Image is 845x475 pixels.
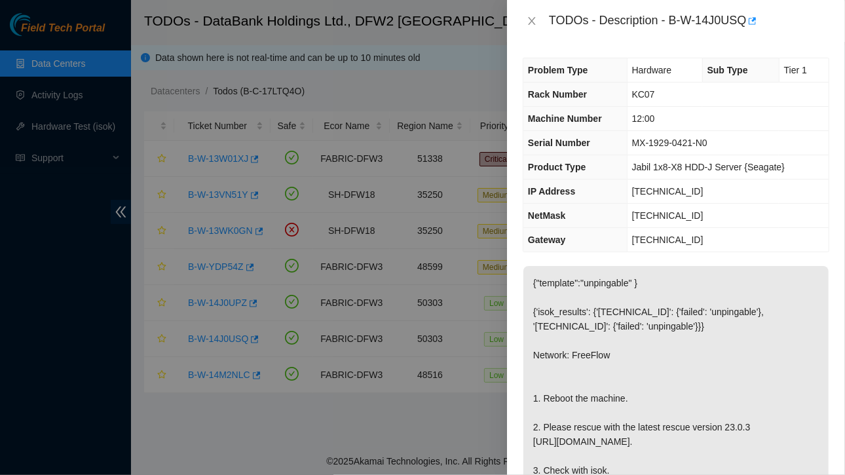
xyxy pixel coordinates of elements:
span: 12:00 [632,113,655,124]
span: MX-1929-0421-N0 [632,138,707,148]
span: NetMask [528,210,566,221]
span: Hardware [632,65,672,75]
span: Serial Number [528,138,590,148]
span: Sub Type [707,65,748,75]
span: [TECHNICAL_ID] [632,210,704,221]
span: Problem Type [528,65,588,75]
div: TODOs - Description - B-W-14J0USQ [549,10,829,31]
span: Machine Number [528,113,602,124]
button: Close [523,15,541,28]
span: Product Type [528,162,586,172]
span: IP Address [528,186,575,197]
span: [TECHNICAL_ID] [632,186,704,197]
span: Rack Number [528,89,587,100]
span: Jabil 1x8-X8 HDD-J Server {Seagate} [632,162,785,172]
span: Gateway [528,235,566,245]
span: Tier 1 [784,65,807,75]
span: close [527,16,537,26]
span: KC07 [632,89,655,100]
span: [TECHNICAL_ID] [632,235,704,245]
